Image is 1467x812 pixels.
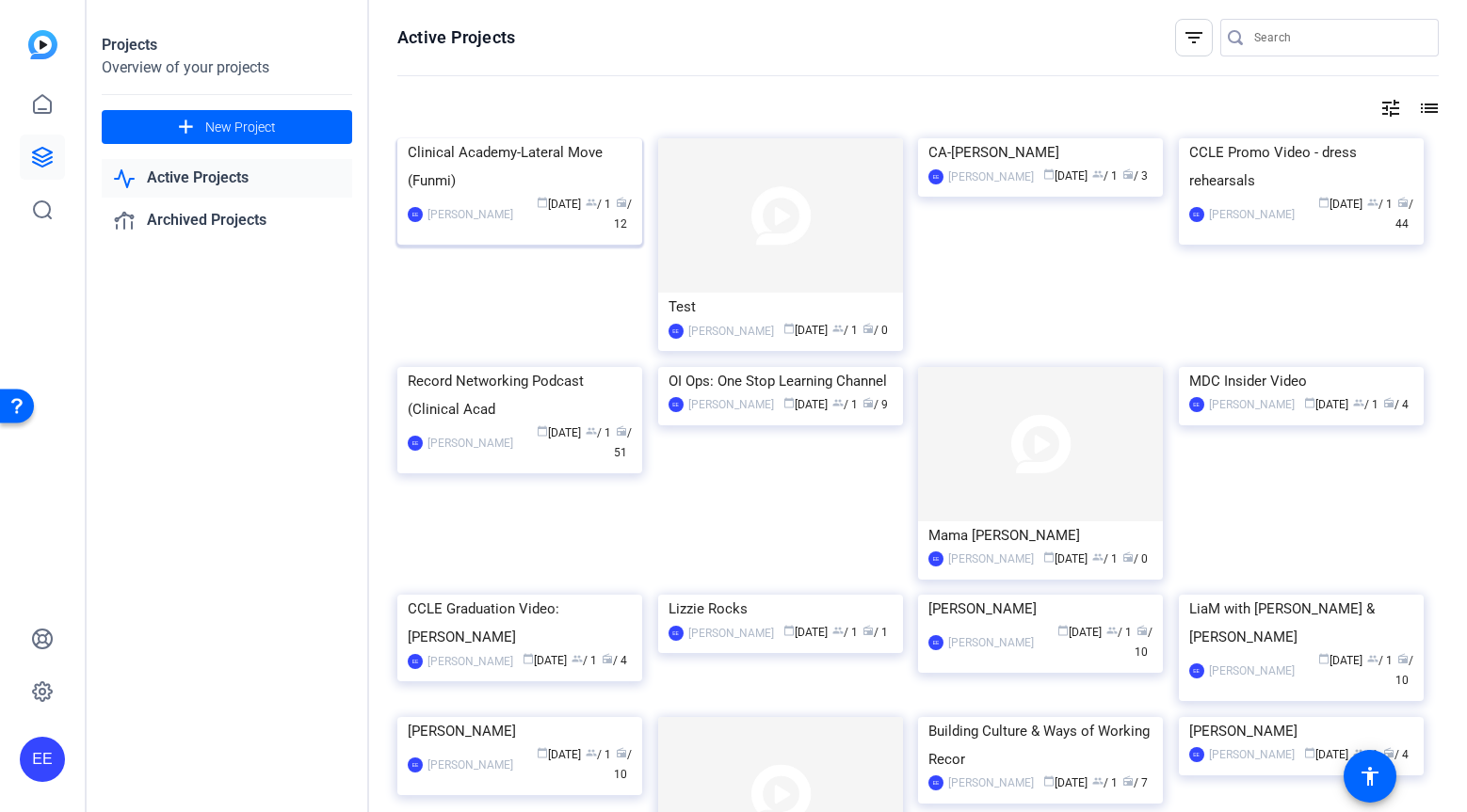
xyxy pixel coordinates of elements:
[669,367,893,395] div: OI Ops: One Stop Learning Channel
[102,159,352,198] a: Active Projects
[1092,169,1118,183] span: / 1
[928,551,943,566] div: EE
[783,324,828,337] span: [DATE]
[1189,138,1413,195] div: CCLE Promo Video - dress rehearsals
[1043,775,1055,787] span: calendar_today
[669,397,684,412] div: EE
[1383,748,1409,761] span: / 4
[783,397,795,408] span: calendar_today
[783,626,828,639] span: [DATE]
[205,118,276,137] span: New Project
[427,434,513,453] div: [PERSON_NAME]
[408,717,632,745] div: [PERSON_NAME]
[1304,747,1315,758] span: calendar_today
[1318,654,1362,667] span: [DATE]
[1183,26,1205,49] mat-icon: filter_list
[174,116,198,139] mat-icon: add
[1106,625,1118,636] span: group
[408,654,423,669] div: EE
[1304,397,1315,408] span: calendar_today
[1092,775,1104,787] span: group
[1122,552,1148,565] span: / 0
[832,625,844,636] span: group
[102,201,352,240] a: Archived Projects
[408,757,423,772] div: EE
[1383,398,1409,411] span: / 4
[1189,397,1204,412] div: EE
[1254,26,1424,49] input: Search
[783,625,795,636] span: calendar_today
[102,110,352,144] button: New Project
[1092,776,1118,789] span: / 1
[586,198,611,211] span: / 1
[408,367,632,423] div: Record Networking Podcast (Clinical Acad
[862,324,888,337] span: / 0
[572,653,583,664] span: group
[928,521,1153,549] div: Mama [PERSON_NAME]
[586,747,597,758] span: group
[1209,395,1295,414] div: [PERSON_NAME]
[948,549,1034,568] div: [PERSON_NAME]
[928,138,1153,167] div: CA-[PERSON_NAME]
[783,398,828,411] span: [DATE]
[1395,198,1413,231] span: / 44
[862,397,874,408] span: radio
[1318,198,1362,211] span: [DATE]
[948,167,1034,186] div: [PERSON_NAME]
[616,747,627,758] span: radio
[20,737,65,782] div: EE
[783,323,795,334] span: calendar_today
[1092,551,1104,563] span: group
[537,198,581,211] span: [DATE]
[1353,398,1378,411] span: / 1
[928,635,943,650] div: EE
[1043,168,1055,180] span: calendar_today
[1057,625,1069,636] span: calendar_today
[1122,169,1148,183] span: / 3
[1189,663,1204,678] div: EE
[408,207,423,222] div: EE
[1122,775,1134,787] span: radio
[1092,168,1104,180] span: group
[408,595,632,651] div: CCLE Graduation Video: [PERSON_NAME]
[102,56,352,79] div: Overview of your projects
[1367,653,1378,664] span: group
[616,197,627,208] span: radio
[669,293,893,321] div: Test
[1189,747,1204,762] div: EE
[1353,397,1364,408] span: group
[1416,97,1439,119] mat-icon: list
[669,626,684,641] div: EE
[832,398,858,411] span: / 1
[1395,654,1413,687] span: / 10
[614,426,632,459] span: / 51
[1043,552,1088,565] span: [DATE]
[602,654,627,667] span: / 4
[102,34,352,56] div: Projects
[1189,717,1413,745] div: [PERSON_NAME]
[586,197,597,208] span: group
[28,30,57,59] img: blue-gradient.svg
[1189,595,1413,651] div: LiaM with [PERSON_NAME] & [PERSON_NAME]
[616,425,627,437] span: radio
[1304,398,1348,411] span: [DATE]
[1122,551,1134,563] span: radio
[669,595,893,623] div: Lizzie Rocks
[1367,198,1393,211] span: / 1
[1209,745,1295,764] div: [PERSON_NAME]
[832,626,858,639] span: / 1
[1189,367,1413,395] div: MDC Insider Video
[1137,625,1148,636] span: radio
[1397,653,1409,664] span: radio
[427,205,513,224] div: [PERSON_NAME]
[832,324,858,337] span: / 1
[1122,776,1148,789] span: / 7
[572,654,597,667] span: / 1
[427,652,513,671] div: [PERSON_NAME]
[1304,748,1348,761] span: [DATE]
[408,436,423,451] div: EE
[523,653,534,664] span: calendar_today
[1397,197,1409,208] span: radio
[862,398,888,411] span: / 9
[397,26,515,49] h1: Active Projects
